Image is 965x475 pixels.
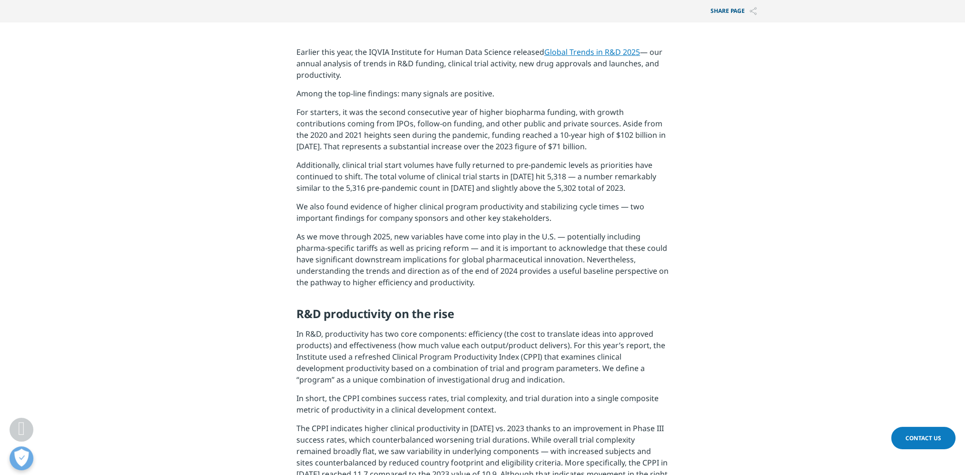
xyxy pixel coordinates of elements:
[891,427,955,449] a: Contact Us
[296,201,669,231] p: We also found evidence of higher clinical program productivity and stabilizing cycle times — two ...
[296,46,669,88] p: Earlier this year, the IQVIA Institute for Human Data Science released — our annual analysis of t...
[296,307,669,328] h5: R&D productivity on the rise
[905,434,941,442] span: Contact Us
[296,231,669,295] p: As we move through 2025, new variables have come into play in the U.S. — potentially including ph...
[10,446,33,470] button: Open Preferences
[296,328,669,392] p: In R&D, productivity has two core components: efficiency (the cost to translate ideas into approv...
[544,47,640,57] a: Global Trends in R&D 2025
[296,159,669,201] p: Additionally, clinical trial start volumes have fully returned to pre-pandemic levels as prioriti...
[296,88,669,106] p: Among the top-line findings: many signals are positive.
[296,392,669,423] p: In short, the CPPI combines success rates, trial complexity, and trial duration into a single com...
[296,106,669,159] p: For starters, it was the second consecutive year of higher biopharma funding, with growth contrib...
[750,7,757,15] img: Share PAGE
